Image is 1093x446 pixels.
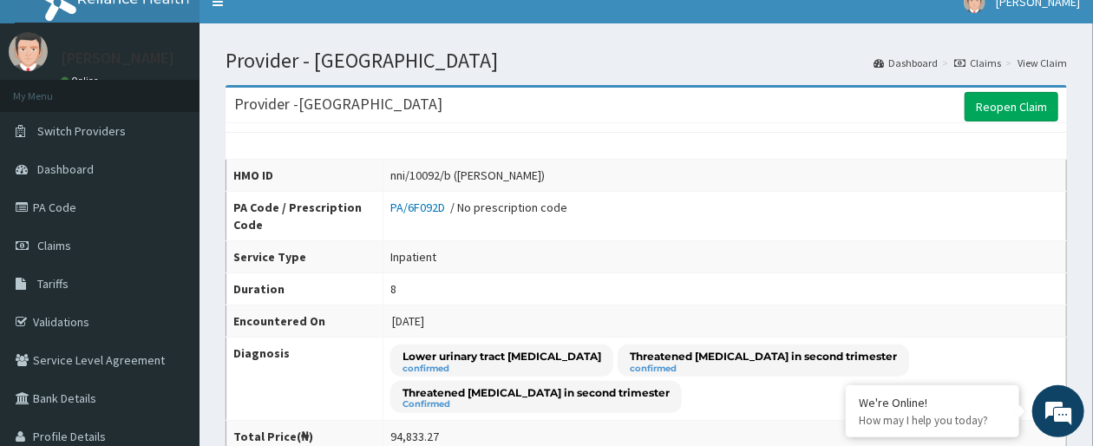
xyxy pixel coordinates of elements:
[234,96,442,112] h3: Provider - [GEOGRAPHIC_DATA]
[61,75,102,87] a: Online
[630,364,897,373] small: confirmed
[37,123,126,139] span: Switch Providers
[226,273,383,305] th: Duration
[392,313,424,329] span: [DATE]
[226,241,383,273] th: Service Type
[403,385,670,400] p: Threatened [MEDICAL_DATA] in second trimester
[390,167,545,184] div: nni/10092/b ([PERSON_NAME])
[390,428,439,445] div: 94,833.27
[390,280,396,298] div: 8
[859,413,1006,428] p: How may I help you today?
[1018,56,1067,70] a: View Claim
[226,192,383,241] th: PA Code / Prescription Code
[390,248,436,266] div: Inpatient
[403,364,601,373] small: confirmed
[61,50,174,66] p: [PERSON_NAME]
[859,395,1006,410] div: We're Online!
[965,92,1058,121] a: Reopen Claim
[37,276,69,292] span: Tariffs
[874,56,938,70] a: Dashboard
[285,9,326,50] div: Minimize live chat window
[403,349,601,364] p: Lower urinary tract [MEDICAL_DATA]
[390,200,450,215] a: PA/6F092D
[101,121,239,296] span: We're online!
[954,56,1001,70] a: Claims
[9,278,331,338] textarea: Type your message and hit 'Enter'
[9,32,48,71] img: User Image
[226,305,383,338] th: Encountered On
[37,238,71,253] span: Claims
[226,338,383,421] th: Diagnosis
[32,87,70,130] img: d_794563401_company_1708531726252_794563401
[226,49,1067,72] h1: Provider - [GEOGRAPHIC_DATA]
[226,160,383,192] th: HMO ID
[630,349,897,364] p: Threatened [MEDICAL_DATA] in second trimester
[90,97,291,120] div: Chat with us now
[37,161,94,177] span: Dashboard
[390,199,567,216] div: / No prescription code
[403,400,670,409] small: Confirmed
